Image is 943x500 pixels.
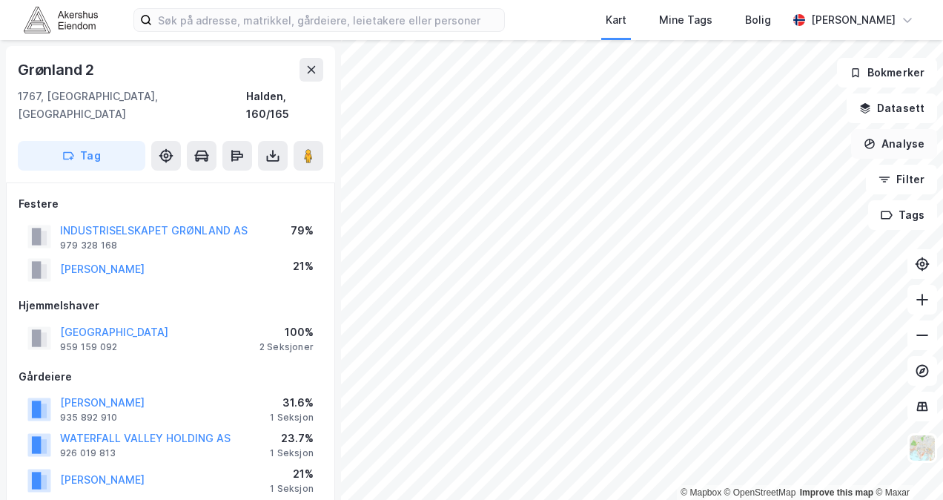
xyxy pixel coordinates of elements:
[60,240,117,251] div: 979 328 168
[270,412,314,424] div: 1 Seksjon
[270,483,314,495] div: 1 Seksjon
[837,58,937,88] button: Bokmerker
[60,447,116,459] div: 926 019 813
[270,447,314,459] div: 1 Seksjon
[246,88,323,123] div: Halden, 160/165
[659,11,712,29] div: Mine Tags
[19,195,322,213] div: Festere
[869,429,943,500] iframe: Chat Widget
[811,11,896,29] div: [PERSON_NAME]
[606,11,626,29] div: Kart
[293,257,314,275] div: 21%
[270,394,314,412] div: 31.6%
[24,7,98,33] img: akershus-eiendom-logo.9091f326c980b4bce74ccdd9f866810c.svg
[60,412,117,424] div: 935 892 910
[681,487,721,498] a: Mapbox
[259,341,314,353] div: 2 Seksjoner
[847,93,937,123] button: Datasett
[60,341,117,353] div: 959 159 092
[868,200,937,230] button: Tags
[724,487,796,498] a: OpenStreetMap
[270,430,314,447] div: 23.7%
[19,368,322,386] div: Gårdeiere
[745,11,771,29] div: Bolig
[259,323,314,341] div: 100%
[152,9,504,31] input: Søk på adresse, matrikkel, gårdeiere, leietakere eller personer
[18,141,145,171] button: Tag
[19,297,322,315] div: Hjemmelshaver
[869,429,943,500] div: Kontrollprogram for chat
[291,222,314,240] div: 79%
[270,465,314,483] div: 21%
[18,88,246,123] div: 1767, [GEOGRAPHIC_DATA], [GEOGRAPHIC_DATA]
[851,129,937,159] button: Analyse
[800,487,873,498] a: Improve this map
[18,58,97,82] div: Grønland 2
[866,165,937,194] button: Filter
